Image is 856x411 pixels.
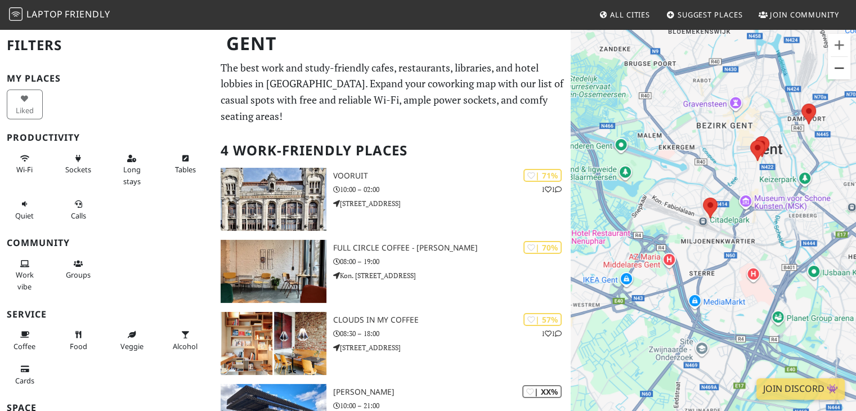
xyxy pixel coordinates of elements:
span: Alcohol [173,341,198,351]
p: 10:00 – 21:00 [333,400,571,411]
div: | 57% [523,313,562,326]
p: 1 1 [541,328,562,339]
h3: Productivity [7,132,207,143]
p: 08:30 – 18:00 [333,328,571,339]
h3: Service [7,309,207,320]
img: Vooruit [221,168,326,231]
p: 08:00 – 19:00 [333,256,571,267]
span: Coffee [14,341,35,351]
p: [STREET_ADDRESS] [333,198,571,209]
h3: Full Circle Coffee - [PERSON_NAME] [333,243,571,253]
p: [STREET_ADDRESS] [333,342,571,353]
span: Stable Wi-Fi [16,164,33,175]
a: clouds in my coffee | 57% 11 clouds in my coffee 08:30 – 18:00 [STREET_ADDRESS] [214,312,571,375]
span: Suggest Places [678,10,743,20]
button: Alcohol [167,325,203,355]
button: Long stays [114,149,150,190]
span: Group tables [66,270,91,280]
span: Join Community [770,10,839,20]
img: clouds in my coffee [221,312,326,375]
a: LaptopFriendly LaptopFriendly [9,5,110,25]
h3: Community [7,238,207,248]
p: Kon. [STREET_ADDRESS] [333,270,571,281]
a: Full Circle Coffee - Astrid | 70% Full Circle Coffee - [PERSON_NAME] 08:00 – 19:00 Kon. [STREET_A... [214,240,571,303]
span: Laptop [26,8,63,20]
span: Credit cards [15,376,34,386]
span: People working [16,270,34,291]
h1: Gent [217,28,568,59]
button: Coffee [7,325,43,355]
a: Vooruit | 71% 11 Vooruit 10:00 – 02:00 [STREET_ADDRESS] [214,168,571,231]
p: 10:00 – 02:00 [333,184,571,195]
button: Veggie [114,325,150,355]
h3: [PERSON_NAME] [333,387,571,397]
a: Join Discord 👾 [756,378,845,400]
span: Video/audio calls [71,211,86,221]
button: Quiet [7,195,43,225]
img: LaptopFriendly [9,7,23,21]
span: Quiet [15,211,34,221]
button: Food [60,325,96,355]
a: Join Community [754,5,844,25]
h3: clouds in my coffee [333,315,571,325]
h2: 4 Work-Friendly Places [221,133,564,168]
button: Vergrößern [828,34,850,56]
a: All Cities [594,5,655,25]
p: 1 1 [541,184,562,195]
a: Suggest Places [662,5,747,25]
button: Tables [167,149,203,179]
p: The best work and study-friendly cafes, restaurants, libraries, and hotel lobbies in [GEOGRAPHIC_... [221,60,564,124]
button: Cards [7,360,43,390]
button: Wi-Fi [7,149,43,179]
div: | 71% [523,169,562,182]
h3: Vooruit [333,171,571,181]
span: Power sockets [65,164,91,175]
span: Long stays [123,164,141,186]
button: Work vibe [7,254,43,296]
h3: My Places [7,73,207,84]
img: Full Circle Coffee - Astrid [221,240,326,303]
span: Veggie [120,341,144,351]
button: Groups [60,254,96,284]
span: Friendly [65,8,110,20]
span: Food [70,341,87,351]
div: | 70% [523,241,562,254]
button: Sockets [60,149,96,179]
span: All Cities [610,10,650,20]
button: Calls [60,195,96,225]
div: | XX% [522,385,562,398]
h2: Filters [7,28,207,62]
button: Verkleinern [828,57,850,79]
span: Work-friendly tables [175,164,196,175]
